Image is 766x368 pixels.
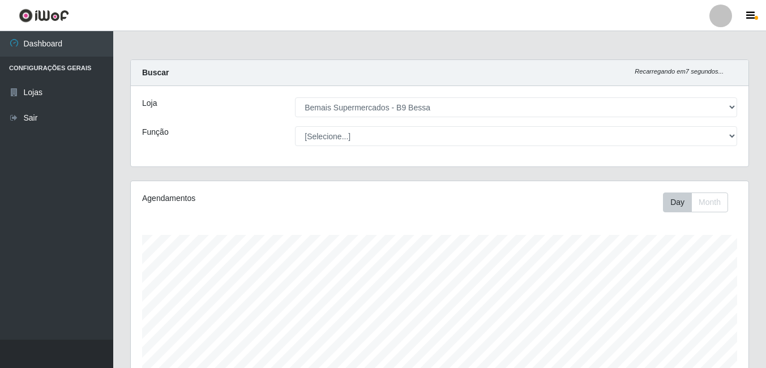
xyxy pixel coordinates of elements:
[635,68,724,75] i: Recarregando em 7 segundos...
[691,192,728,212] button: Month
[142,68,169,77] strong: Buscar
[663,192,692,212] button: Day
[663,192,737,212] div: Toolbar with button groups
[663,192,728,212] div: First group
[19,8,69,23] img: CoreUI Logo
[142,97,157,109] label: Loja
[142,126,169,138] label: Função
[142,192,380,204] div: Agendamentos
